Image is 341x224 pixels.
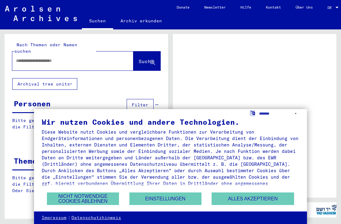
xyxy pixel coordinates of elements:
button: Suche [133,51,160,70]
p: Bitte geben Sie einen Suchbegriff ein oder nutzen Sie die Filter, um Suchertreffer zu erhalten. [12,117,160,130]
button: Einstellungen [129,192,201,205]
a: Datenschutzhinweis [71,215,121,221]
img: Arolsen_neg.svg [5,6,77,21]
label: Sprache auswählen [249,110,256,116]
div: Wir nutzen Cookies und andere Technologien. [42,118,299,126]
span: DE [328,6,334,10]
span: Suche [139,58,154,64]
p: Bitte geben Sie einen Suchbegriff ein oder nutzen Sie die Filter, um Suchertreffer zu erhalten. O... [12,175,160,194]
button: Nicht notwendige Cookies ablehnen [47,192,119,205]
div: Themen [14,155,41,166]
button: Filter [127,99,154,111]
mat-label: Nach Themen oder Namen suchen [14,42,77,54]
span: Filter [132,102,148,108]
img: yv_logo.png [315,202,338,217]
a: Suchen [82,13,113,29]
button: Archival tree units [12,78,77,90]
a: Archiv erkunden [113,13,169,28]
div: Personen [14,98,51,109]
div: Diese Website nutzt Cookies und vergleichbare Funktionen zur Verarbeitung von Endgeräteinformatio... [42,129,299,193]
a: Impressum [42,215,67,221]
button: Alles akzeptieren [212,192,294,205]
select: Sprache auswählen [259,109,299,118]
